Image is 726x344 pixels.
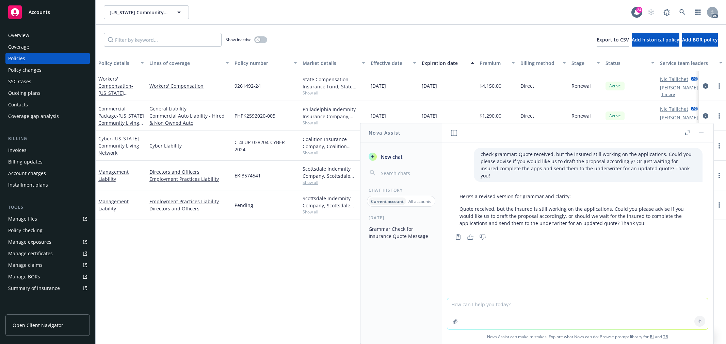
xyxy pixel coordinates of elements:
[477,232,488,242] button: Thumbs down
[5,271,90,282] a: Manage BORs
[303,150,365,156] span: Show all
[366,151,436,163] button: New chat
[98,135,139,156] a: Cyber
[715,171,723,179] a: more
[8,271,40,282] div: Manage BORs
[715,201,723,209] a: more
[371,82,386,89] span: [DATE]
[5,99,90,110] a: Contacts
[660,75,688,83] a: Nic Tallichet
[459,205,696,227] p: Quote received, but the insured is still working on the applications. Could you please advise if ...
[660,5,674,19] a: Report a Bug
[480,82,501,89] span: $4,150.00
[8,53,25,64] div: Policies
[8,145,27,156] div: Invoices
[5,156,90,167] a: Billing updates
[571,82,591,89] span: Renewal
[5,135,90,142] div: Billing
[715,142,723,150] a: more
[603,55,657,71] button: Status
[98,135,139,156] span: - [US_STATE] Community Living Network
[303,59,358,67] div: Market details
[149,82,229,89] a: Workers' Compensation
[8,179,48,190] div: Installment plans
[459,193,696,200] p: Here’s a revised version for grammar and clarity:
[597,33,629,47] button: Export to CSV
[360,187,442,193] div: Chat History
[5,111,90,122] a: Coverage gap analysis
[5,248,90,259] a: Manage certificates
[235,202,253,209] span: Pending
[660,84,698,91] a: [PERSON_NAME]
[632,33,679,47] button: Add historical policy
[477,55,518,71] button: Premium
[5,283,90,294] a: Summary of insurance
[481,151,696,179] p: check grammar: Quote received, but the insured still working on the applications. Could you pleas...
[235,112,275,119] span: PHPK2592020-005
[682,33,718,47] button: Add BOR policy
[380,168,434,178] input: Search chats
[98,105,144,133] a: Commercial Package
[5,307,90,314] div: Analytics hub
[29,10,50,15] span: Accounts
[518,55,569,71] button: Billing method
[98,113,144,133] span: - [US_STATE] Community Living Network
[303,120,365,126] span: Show all
[369,129,401,136] h1: Nova Assist
[520,82,534,89] span: Direct
[300,55,368,71] button: Market details
[5,260,90,271] a: Manage claims
[606,59,647,67] div: Status
[98,198,129,212] a: Management Liability
[480,112,501,119] span: $1,290.00
[5,237,90,247] span: Manage exposures
[360,215,442,221] div: [DATE]
[661,122,675,126] button: 1 more
[235,59,290,67] div: Policy number
[5,53,90,64] a: Policies
[644,5,658,19] a: Start snowing
[235,82,261,89] span: 9261492-24
[691,5,705,19] a: Switch app
[149,105,229,112] a: General Liability
[8,156,43,167] div: Billing updates
[5,204,90,211] div: Tools
[235,172,261,179] span: EKI3574541
[660,114,698,121] a: [PERSON_NAME]
[5,179,90,190] a: Installment plans
[701,112,710,120] a: circleInformation
[13,322,63,329] span: Open Client Navigator
[571,112,591,119] span: Renewal
[597,36,629,43] span: Export to CSV
[8,168,46,179] div: Account charges
[571,59,593,67] div: Stage
[657,55,725,71] button: Service team leaders
[8,260,43,271] div: Manage claims
[8,65,42,75] div: Policy changes
[371,112,386,119] span: [DATE]
[8,283,60,294] div: Summary of insurance
[5,41,90,52] a: Coverage
[660,105,688,113] a: Nic Tallichet
[371,199,404,204] p: Current account
[232,55,300,71] button: Policy number
[226,37,252,42] span: Show inactive
[303,136,365,150] div: Coalition Insurance Company, Coalition Insurance Solutions (Carrier)
[650,334,654,340] a: BI
[701,82,710,90] a: circleInformation
[8,41,29,52] div: Coverage
[661,92,675,97] button: 1 more
[5,145,90,156] a: Invoices
[8,237,51,247] div: Manage exposures
[520,59,559,67] div: Billing method
[636,7,642,13] div: 24
[149,112,229,126] a: Commercial Auto Liability - Hired & Non Owned Auto
[380,153,403,160] span: New chat
[608,83,622,89] span: Active
[149,198,229,205] a: Employment Practices Liability
[303,90,365,96] span: Show all
[8,213,37,224] div: Manage files
[520,112,534,119] span: Direct
[715,82,723,90] a: more
[147,55,232,71] button: Lines of coverage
